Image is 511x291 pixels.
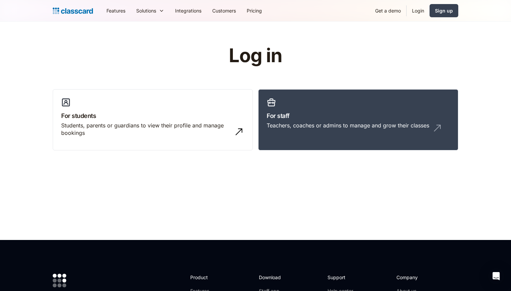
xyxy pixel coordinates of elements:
[267,111,450,120] h3: For staff
[190,274,226,281] h2: Product
[370,3,406,18] a: Get a demo
[61,111,244,120] h3: For students
[136,7,156,14] div: Solutions
[101,3,131,18] a: Features
[327,274,355,281] h2: Support
[131,3,170,18] div: Solutions
[53,6,93,16] a: home
[259,274,287,281] h2: Download
[488,268,504,284] div: Open Intercom Messenger
[241,3,267,18] a: Pricing
[207,3,241,18] a: Customers
[53,89,253,151] a: For studentsStudents, parents or guardians to view their profile and manage bookings
[407,3,430,18] a: Login
[396,274,441,281] h2: Company
[435,7,453,14] div: Sign up
[258,89,458,151] a: For staffTeachers, coaches or admins to manage and grow their classes
[267,122,429,129] div: Teachers, coaches or admins to manage and grow their classes
[148,45,363,66] h1: Log in
[61,122,231,137] div: Students, parents or guardians to view their profile and manage bookings
[170,3,207,18] a: Integrations
[430,4,458,17] a: Sign up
